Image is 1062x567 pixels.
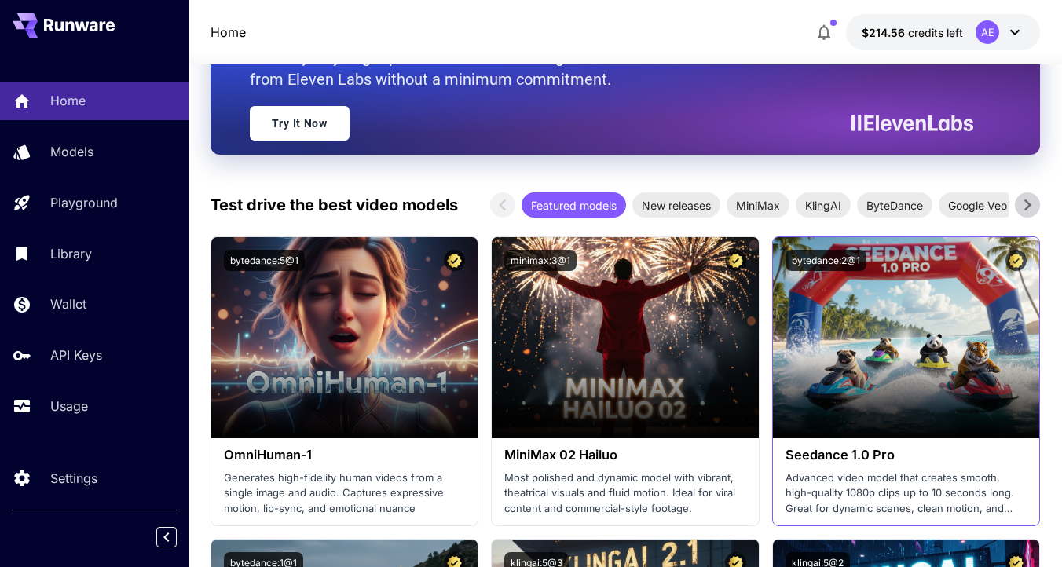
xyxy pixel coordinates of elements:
[504,470,745,517] p: Most polished and dynamic model with vibrant, theatrical visuals and fluid motion. Ideal for vira...
[796,197,851,214] span: KlingAI
[862,24,963,41] div: $214.55758
[50,346,102,364] p: API Keys
[50,193,118,212] p: Playground
[224,448,465,463] h3: OmniHuman‑1
[211,23,246,42] nav: breadcrumb
[504,250,577,271] button: minimax:3@1
[224,470,465,517] p: Generates high-fidelity human videos from a single image and audio. Captures expressive motion, l...
[50,244,92,263] p: Library
[444,250,465,271] button: Certified Model – Vetted for best performance and includes a commercial license.
[632,197,720,214] span: New releases
[725,250,746,271] button: Certified Model – Vetted for best performance and includes a commercial license.
[857,197,932,214] span: ByteDance
[211,237,478,438] img: alt
[727,197,789,214] span: MiniMax
[50,469,97,488] p: Settings
[786,470,1027,517] p: Advanced video model that creates smooth, high-quality 1080p clips up to 10 seconds long. Great f...
[504,448,745,463] h3: MiniMax 02 Hailuo
[796,192,851,218] div: KlingAI
[862,26,908,39] span: $214.56
[50,397,88,415] p: Usage
[492,237,758,438] img: alt
[632,192,720,218] div: New releases
[211,23,246,42] a: Home
[786,448,1027,463] h3: Seedance 1.0 Pro
[773,237,1039,438] img: alt
[857,192,932,218] div: ByteDance
[224,250,305,271] button: bytedance:5@1
[250,46,643,90] p: The only way to get production-scale music generation from Eleven Labs without a minimum commitment.
[908,26,963,39] span: credits left
[250,106,350,141] a: Try It Now
[168,523,189,551] div: Collapse sidebar
[976,20,999,44] div: AE
[939,197,1016,214] span: Google Veo
[211,193,458,217] p: Test drive the best video models
[522,197,626,214] span: Featured models
[939,192,1016,218] div: Google Veo
[786,250,866,271] button: bytedance:2@1
[727,192,789,218] div: MiniMax
[1005,250,1027,271] button: Certified Model – Vetted for best performance and includes a commercial license.
[522,192,626,218] div: Featured models
[50,142,93,161] p: Models
[156,527,177,547] button: Collapse sidebar
[50,294,86,313] p: Wallet
[50,91,86,110] p: Home
[846,14,1040,50] button: $214.55758AE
